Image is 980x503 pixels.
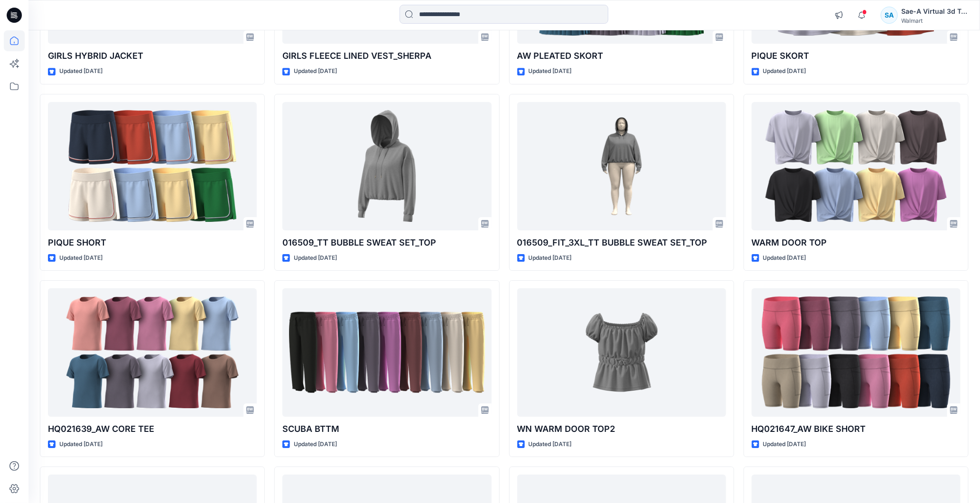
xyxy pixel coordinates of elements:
p: Updated [DATE] [763,66,806,76]
p: AW PLEATED SKORT [517,49,726,63]
a: PIQUE SHORT [48,102,257,230]
p: Updated [DATE] [59,253,103,263]
p: Updated [DATE] [763,439,806,449]
p: PIQUE SHORT [48,236,257,249]
p: HQ021639_AW CORE TEE [48,422,257,436]
a: 016509_FIT_3XL_TT BUBBLE SWEAT SET_TOP [517,102,726,230]
p: Updated [DATE] [529,439,572,449]
p: HQ021647_AW BIKE SHORT [752,422,961,436]
div: Walmart [902,17,968,24]
a: HQ021639_AW CORE TEE [48,288,257,417]
p: GIRLS FLEECE LINED VEST_SHERPA [282,49,491,63]
p: Updated [DATE] [763,253,806,263]
p: Updated [DATE] [529,253,572,263]
p: Updated [DATE] [294,66,337,76]
p: Updated [DATE] [294,439,337,449]
a: HQ021647_AW BIKE SHORT [752,288,961,417]
div: Sae-A Virtual 3d Team [902,6,968,17]
p: SCUBA BTTM [282,422,491,436]
p: 016509_FIT_3XL_TT BUBBLE SWEAT SET_TOP [517,236,726,249]
a: WN WARM DOOR TOP2 [517,288,726,417]
a: 016509_TT BUBBLE SWEAT SET_TOP [282,102,491,230]
p: 016509_TT BUBBLE SWEAT SET_TOP [282,236,491,249]
p: GIRLS HYBRID JACKET [48,49,257,63]
div: SA [881,7,898,24]
a: SCUBA BTTM [282,288,491,417]
p: Updated [DATE] [59,66,103,76]
p: Updated [DATE] [294,253,337,263]
p: Updated [DATE] [59,439,103,449]
p: Updated [DATE] [529,66,572,76]
p: PIQUE SKORT [752,49,961,63]
p: WN WARM DOOR TOP2 [517,422,726,436]
a: WARM DOOR TOP [752,102,961,230]
p: WARM DOOR TOP [752,236,961,249]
